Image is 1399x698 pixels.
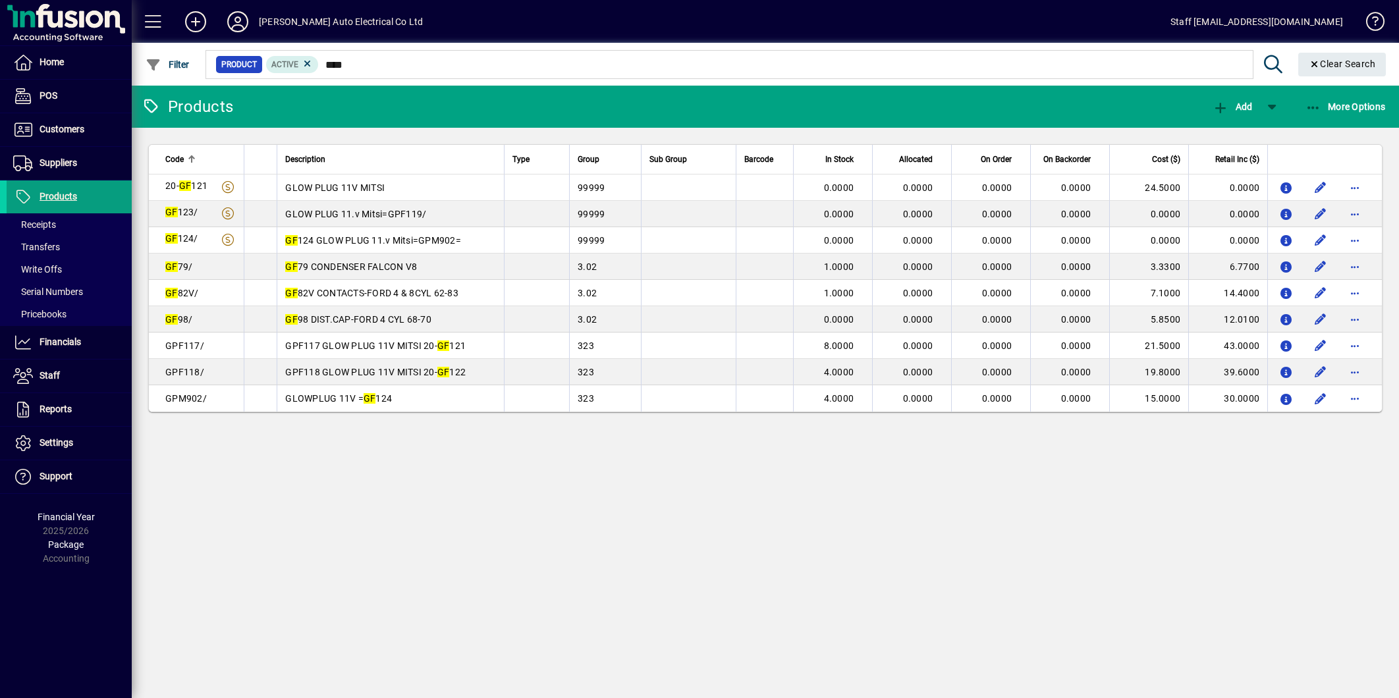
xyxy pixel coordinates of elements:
span: POS [40,90,57,101]
span: 0.0000 [982,367,1012,377]
td: 0.0000 [1188,227,1267,254]
span: 123/ [165,207,198,217]
span: More Options [1305,101,1386,112]
em: GF [437,340,450,351]
span: Suppliers [40,157,77,168]
span: 124/ [165,233,198,244]
em: GF [285,314,298,325]
span: 4.0000 [824,393,854,404]
em: GF [285,288,298,298]
button: Profile [217,10,259,34]
span: 0.0000 [903,209,933,219]
span: Transfers [13,242,60,252]
span: Retail Inc ($) [1215,152,1259,167]
span: GPM902/ [165,393,207,404]
div: Products [142,96,233,117]
mat-chip: Activation Status: Active [266,56,319,73]
span: Description [285,152,325,167]
a: Reports [7,393,132,426]
a: Knowledge Base [1356,3,1383,45]
span: 99999 [578,209,605,219]
span: 0.0000 [903,235,933,246]
span: 0.0000 [982,182,1012,193]
td: 43.0000 [1188,333,1267,359]
td: 0.0000 [1188,201,1267,227]
span: 3.02 [578,261,597,272]
button: Edit [1310,230,1331,251]
span: GLOW PLUG 11V MITSI [285,182,385,193]
span: 0.0000 [824,314,854,325]
button: Edit [1310,388,1331,409]
button: More options [1344,282,1365,304]
span: In Stock [825,152,854,167]
button: More options [1344,309,1365,330]
span: 0.0000 [1061,209,1091,219]
div: Group [578,152,633,167]
span: GLOWPLUG 11V = 124 [285,393,392,404]
td: 24.5000 [1109,174,1188,201]
span: Receipts [13,219,56,230]
span: Staff [40,370,60,381]
button: More options [1344,203,1365,225]
span: 79 CONDENSER FALCON V8 [285,261,417,272]
button: Edit [1310,203,1331,225]
span: 124 GLOW PLUG 11.v Mitsi=GPM902= [285,235,461,246]
span: 20- 121 [165,180,207,191]
td: 6.7700 [1188,254,1267,280]
em: GF [285,261,298,272]
em: GF [179,180,192,191]
td: 14.4000 [1188,280,1267,306]
button: More Options [1302,95,1389,119]
span: Serial Numbers [13,286,83,297]
span: On Backorder [1043,152,1091,167]
span: 0.0000 [982,209,1012,219]
span: 0.0000 [1061,288,1091,298]
span: Barcode [744,152,773,167]
span: Support [40,471,72,481]
td: 12.0100 [1188,306,1267,333]
button: More options [1344,335,1365,356]
a: Settings [7,427,132,460]
span: Products [40,191,77,201]
span: 323 [578,340,594,351]
span: 8.0000 [824,340,854,351]
span: Clear Search [1309,59,1376,69]
div: Allocated [881,152,945,167]
td: 21.5000 [1109,333,1188,359]
a: Financials [7,326,132,359]
span: Customers [40,124,84,134]
span: 0.0000 [903,182,933,193]
span: 0.0000 [824,182,854,193]
span: 0.0000 [1061,261,1091,272]
span: 3.02 [578,314,597,325]
a: Customers [7,113,132,146]
span: Filter [146,59,190,70]
button: Edit [1310,362,1331,383]
span: 0.0000 [1061,393,1091,404]
button: Clear [1298,53,1386,76]
span: 98 DIST.CAP-FORD 4 CYL 68-70 [285,314,431,325]
a: Receipts [7,213,132,236]
span: 0.0000 [1061,182,1091,193]
span: GPF117/ [165,340,204,351]
span: On Order [981,152,1012,167]
td: 0.0000 [1188,174,1267,201]
span: 99999 [578,235,605,246]
div: Code [165,152,236,167]
span: 1.0000 [824,288,854,298]
span: Add [1213,101,1252,112]
button: More options [1344,177,1365,198]
span: Financial Year [38,512,95,522]
span: 0.0000 [982,314,1012,325]
span: Financials [40,336,81,347]
span: 0.0000 [982,288,1012,298]
span: 0.0000 [903,288,933,298]
span: 0.0000 [903,367,933,377]
a: Support [7,460,132,493]
button: Edit [1310,335,1331,356]
span: Code [165,152,184,167]
div: Type [512,152,561,167]
span: Type [512,152,530,167]
span: Pricebooks [13,309,67,319]
em: GF [165,288,178,298]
